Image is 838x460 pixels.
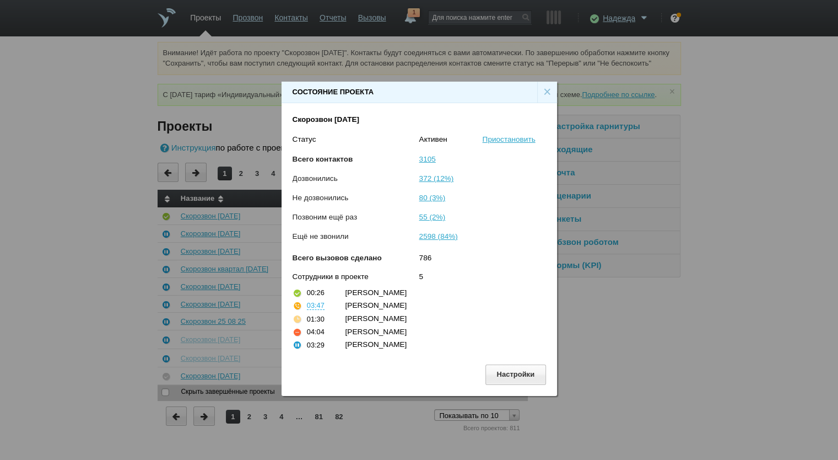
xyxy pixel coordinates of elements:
[307,340,325,350] div: 03:29
[483,135,536,143] a: Приостановить
[345,300,536,311] div: [PERSON_NAME]
[537,82,557,103] div: ×
[293,272,369,281] span: Сотрудники в проекте
[293,115,359,124] b: Скорозвон [DATE]
[307,287,325,298] div: 00:26
[293,87,374,98] div: Состояние проекта
[307,314,325,324] div: 01:30
[419,194,446,202] span: 80 (3%)
[293,213,358,221] span: Позвоним ещё раз
[419,134,483,145] div: Активен
[345,339,536,350] div: [PERSON_NAME]
[345,313,536,324] div: [PERSON_NAME]
[419,271,546,282] div: 5
[307,327,325,337] div: 04:04
[419,232,458,240] span: 2598 (84%)
[293,232,349,240] span: Ещё не звонили
[419,174,454,183] span: 372 (12%)
[293,156,353,164] span: Всего контактов
[307,302,325,310] button: 03:47
[345,287,536,298] div: [PERSON_NAME]
[419,155,436,163] span: 3105
[293,134,419,145] div: Статус
[307,302,325,309] div: 03:47
[293,174,338,183] span: Дозвонились
[485,365,546,385] button: Настройки
[293,254,382,263] span: Всего вызовов сделано
[419,213,446,221] span: 55 (2%)
[293,194,349,202] span: Не дозвонились
[419,253,546,271] div: 786
[345,327,536,338] div: [PERSON_NAME]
